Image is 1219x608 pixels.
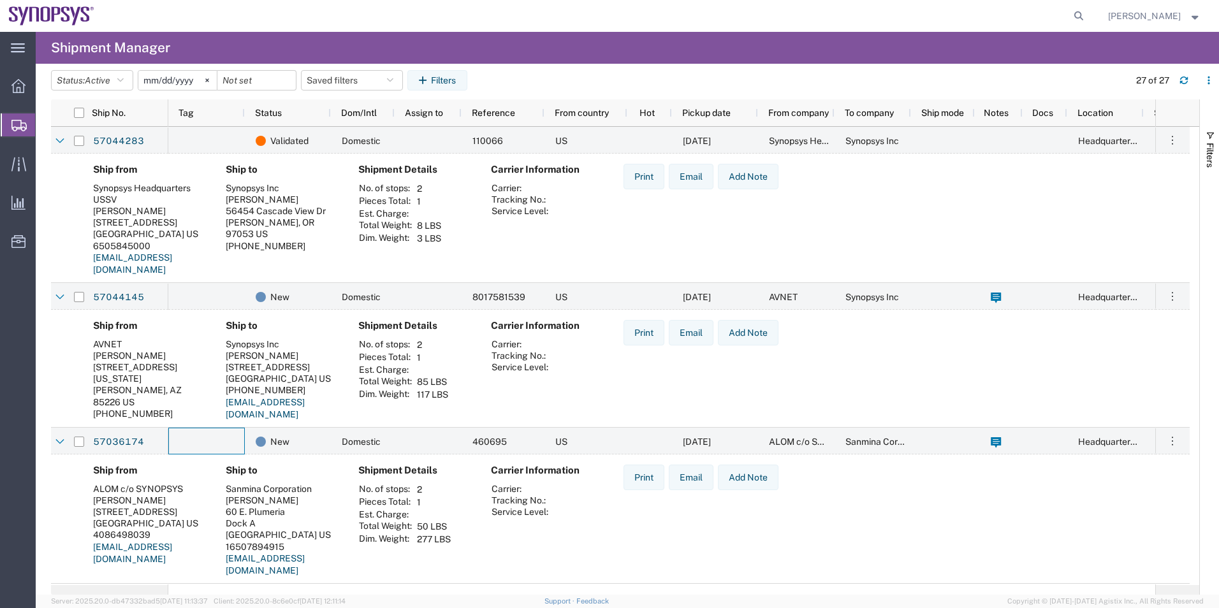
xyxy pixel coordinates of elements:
span: New [270,428,289,455]
span: 10/06/2025 [683,292,711,302]
span: Server: 2025.20.0-db47332bad5 [51,597,208,605]
span: 8017581539 [472,292,525,302]
button: Print [624,320,664,345]
div: [STREET_ADDRESS] [93,506,205,518]
td: 8 LBS [412,219,446,232]
div: AVNET [93,338,205,350]
td: 1 [412,195,446,208]
input: Not set [138,71,217,90]
span: New [270,284,289,310]
div: [PHONE_NUMBER] [93,408,205,419]
div: 56454 Cascade View Dr [226,205,338,217]
span: Ship mode [921,108,964,118]
h4: Ship from [93,164,205,175]
span: Synopsys Inc [845,292,899,302]
th: Service Level: [491,361,549,373]
span: From country [555,108,609,118]
th: Tracking No.: [491,194,549,205]
td: 3 LBS [412,232,446,245]
span: Headquarters USSV [1078,136,1160,146]
th: Est. Charge: [358,364,412,375]
span: Notes [984,108,1009,118]
div: [US_STATE] [93,373,205,384]
span: 460695 [472,437,507,447]
th: Service Level: [491,205,549,217]
span: Domestic [342,136,381,146]
a: Support [544,597,576,605]
span: Tag [179,108,194,118]
div: [STREET_ADDRESS] [226,361,338,373]
th: Est. Charge: [358,509,412,520]
th: No. of stops: [358,483,412,496]
a: 57044145 [92,287,145,308]
span: Domestic [342,292,381,302]
div: Sanmina Corporation [226,483,338,495]
td: 1 [412,496,455,509]
h4: Ship from [93,320,205,331]
h4: Shipment Details [358,164,471,175]
h4: Shipment Details [358,320,471,331]
span: Domestic [342,437,381,447]
span: 110066 [472,136,503,146]
div: [PERSON_NAME] [226,350,338,361]
th: Pieces Total: [358,351,412,364]
th: Service Level: [491,506,549,518]
div: [PERSON_NAME] [93,350,205,361]
th: Carrier: [491,483,549,495]
span: Headquarters USSV [1078,292,1160,302]
span: Pickup date [682,108,731,118]
span: Filters [1205,143,1215,168]
span: Reference [472,108,515,118]
span: Synopsys Headquarters USSV [769,136,892,146]
th: Pieces Total: [358,496,412,509]
button: Status:Active [51,70,133,90]
th: Carrier: [491,338,549,350]
th: Tracking No.: [491,350,549,361]
span: [DATE] 12:11:14 [300,597,346,605]
td: 277 LBS [412,533,455,546]
td: 2 [412,483,455,496]
button: Saved filters [301,70,403,90]
th: No. of stops: [358,182,412,195]
th: Pieces Total: [358,195,412,208]
button: Print [624,164,664,189]
a: Feedback [576,597,609,605]
button: Filters [407,70,467,90]
th: Dim. Weight: [358,388,412,401]
span: Kaelen O'Connor [1108,9,1181,23]
div: [PERSON_NAME] [226,194,338,205]
span: Status [255,108,282,118]
h4: Ship to [226,465,338,476]
span: [DATE] 11:13:37 [160,597,208,605]
th: Total Weight: [358,520,412,533]
a: [EMAIL_ADDRESS][DOMAIN_NAME] [93,542,172,565]
th: Dim. Weight: [358,232,412,245]
th: Total Weight: [358,375,412,388]
a: [EMAIL_ADDRESS][DOMAIN_NAME] [226,397,305,420]
div: [STREET_ADDRESS] [93,361,205,373]
h4: Ship to [226,320,338,331]
button: Add Note [718,320,778,345]
span: Dom/Intl [341,108,377,118]
button: Add Note [718,465,778,490]
div: [GEOGRAPHIC_DATA] US [226,373,338,384]
div: [PERSON_NAME] [93,495,205,506]
button: Print [624,465,664,490]
div: [PERSON_NAME] [93,205,205,217]
div: Synopsys Headquarters USSV [93,182,205,205]
th: Total Weight: [358,219,412,232]
div: [GEOGRAPHIC_DATA] US [93,518,205,529]
div: Dock A [226,518,338,529]
span: 10/08/2025 [683,136,711,146]
a: 57044283 [92,131,145,152]
div: Synopsys Inc [226,182,338,194]
button: [PERSON_NAME] [1107,8,1202,24]
div: 16507894915 [226,541,338,553]
span: Synopsys Inc [845,136,899,146]
div: [PHONE_NUMBER] [226,384,338,396]
td: 2 [412,182,446,195]
img: logo [9,6,94,25]
span: Sanmina Corporation [845,437,931,447]
button: Email [669,465,713,490]
div: Synopsys Inc [226,338,338,350]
